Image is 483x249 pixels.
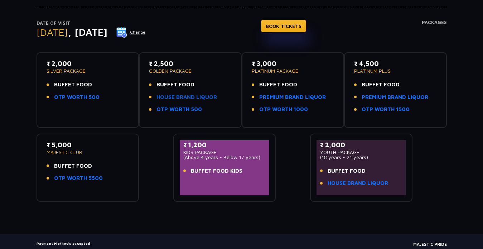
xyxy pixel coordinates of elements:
[47,140,129,150] p: ₹ 5,000
[116,27,146,38] button: Change
[362,105,410,114] a: OTP WORTH 1500
[37,241,160,245] h5: Payment Methods accepted
[252,59,334,68] p: ₹ 3,000
[68,26,107,38] span: , [DATE]
[183,150,266,155] p: KIDS PACKAGE
[320,155,403,160] p: (18 years - 21 years)
[259,81,297,89] span: BUFFET FOOD
[191,167,242,175] span: BUFFET FOOD KIDS
[54,162,92,170] span: BUFFET FOOD
[47,68,129,73] p: SILVER PACKAGE
[354,59,437,68] p: ₹ 4,500
[156,105,202,114] a: OTP WORTH 500
[54,93,100,101] a: OTP WORTH 500
[422,20,447,46] h4: Packages
[54,81,92,89] span: BUFFET FOOD
[183,140,266,150] p: ₹ 1,200
[156,81,194,89] span: BUFFET FOOD
[156,93,217,101] a: HOUSE BRAND LIQUOR
[261,20,306,32] a: BOOK TICKETS
[362,93,428,101] a: PREMIUM BRAND LIQUOR
[149,59,232,68] p: ₹ 2,500
[354,68,437,73] p: PLATINUM PLUS
[320,150,403,155] p: YOUTH PACKAGE
[320,140,403,150] p: ₹ 2,000
[328,167,366,175] span: BUFFET FOOD
[37,26,68,38] span: [DATE]
[37,20,146,27] p: Date of Visit
[47,59,129,68] p: ₹ 2,000
[47,150,129,155] p: MAJESTIC CLUB
[54,174,103,182] a: OTP WORTH 5500
[259,93,326,101] a: PREMIUM BRAND LIQUOR
[362,81,400,89] span: BUFFET FOOD
[259,105,308,114] a: OTP WORTH 1000
[183,155,266,160] p: (Above 4 years - Below 17 years)
[149,68,232,73] p: GOLDEN PACKAGE
[252,68,334,73] p: PLATINUM PACKAGE
[328,179,388,187] a: HOUSE BRAND LIQUOR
